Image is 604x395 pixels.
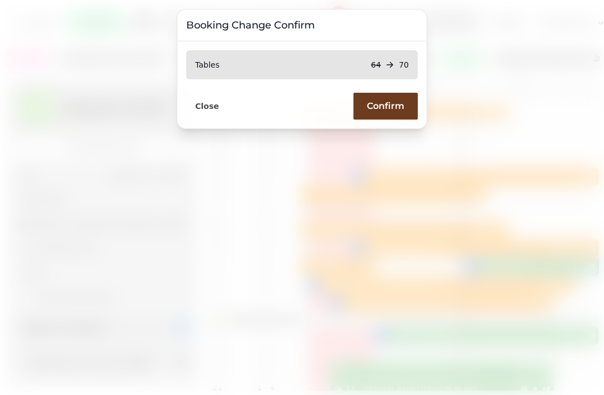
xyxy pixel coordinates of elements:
button: Close [186,99,228,113]
span: Close [195,102,219,110]
p: 70 [399,59,409,70]
button: Confirm [353,93,418,120]
p: 64 [371,59,381,70]
p: Tables [195,59,220,70]
span: Confirm [367,102,404,111]
h3: Booking Change Confirm [186,18,418,32]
